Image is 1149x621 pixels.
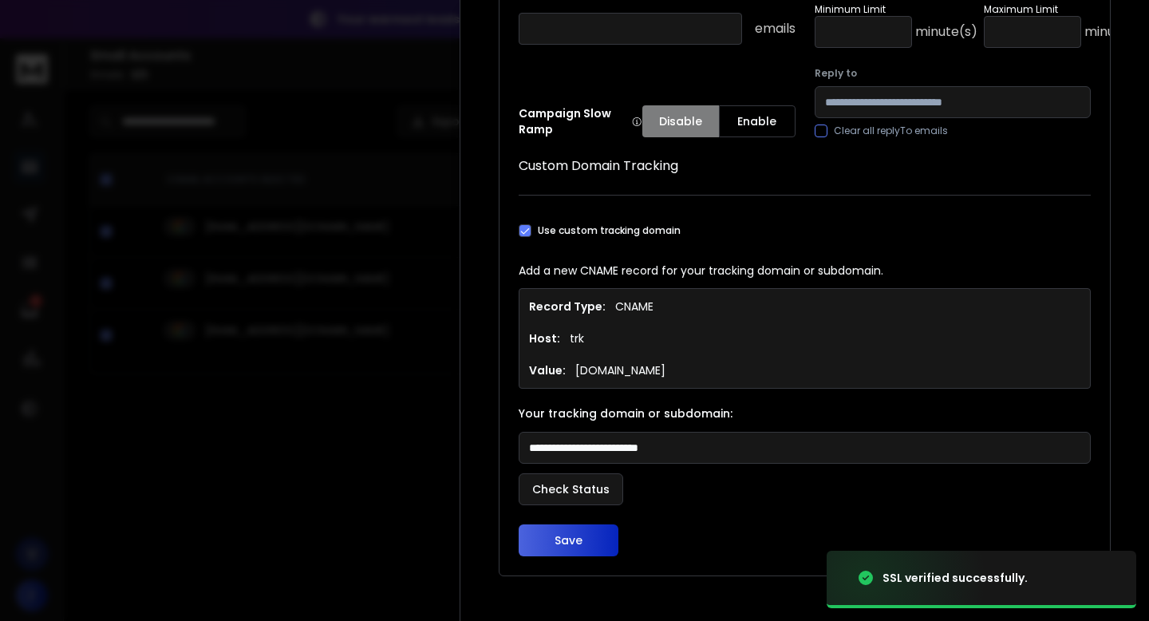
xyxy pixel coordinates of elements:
[1084,22,1147,42] p: minute(s)
[519,156,1091,176] h1: Custom Domain Tracking
[755,19,796,38] p: emails
[519,473,623,505] button: Check Status
[519,408,1091,419] label: Your tracking domain or subdomain:
[575,362,665,378] p: [DOMAIN_NAME]
[882,570,1028,586] div: SSL verified successfully.
[570,330,584,346] p: trk
[815,3,977,16] p: Minimum Limit
[719,105,796,137] button: Enable
[519,524,618,556] button: Save
[834,125,948,137] label: Clear all replyTo emails
[915,22,977,42] p: minute(s)
[538,224,681,237] label: Use custom tracking domain
[642,105,719,137] button: Disable
[519,105,642,137] p: Campaign Slow Ramp
[529,299,606,314] h1: Record Type:
[815,67,1092,80] label: Reply to
[519,263,1091,279] p: Add a new CNAME record for your tracking domain or subdomain.
[984,3,1147,16] p: Maximum Limit
[615,299,653,314] p: CNAME
[529,330,560,346] h1: Host:
[529,362,566,378] h1: Value:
